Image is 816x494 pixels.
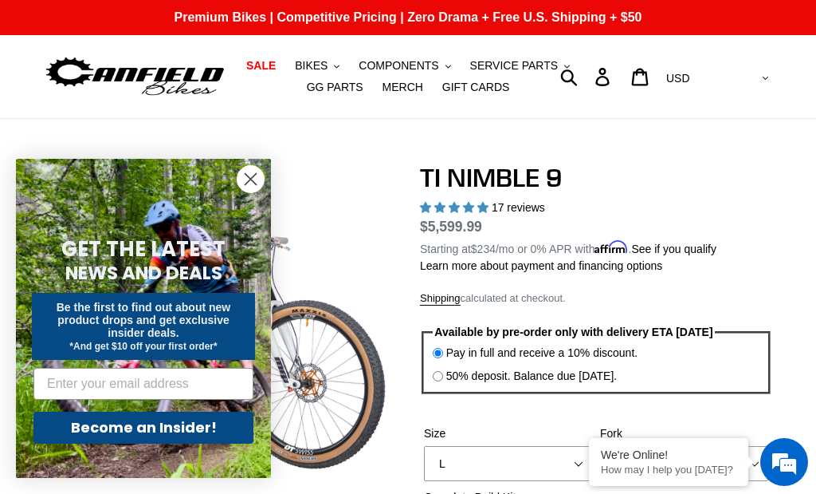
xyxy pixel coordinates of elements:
button: SERVICE PARTS [462,55,578,77]
span: Be the first to find out about new product drops and get exclusive insider deals. [57,301,231,339]
input: Enter your email address [33,368,253,400]
span: SERVICE PARTS [470,59,558,73]
span: NEWS AND DEALS [65,260,222,286]
button: Close dialog [237,165,265,193]
button: COMPONENTS [351,55,458,77]
span: 4.88 stars [420,201,492,214]
p: How may I help you today? [601,464,736,476]
span: GG PARTS [307,81,363,94]
label: Size [424,425,592,442]
button: Become an Insider! [33,412,253,444]
span: COMPONENTS [359,59,438,73]
h1: TI NIMBLE 9 [420,163,772,193]
span: 17 reviews [492,201,545,214]
label: 50% deposit. Balance due [DATE]. [446,368,618,385]
div: calculated at checkout. [420,290,772,306]
a: Shipping [420,292,461,306]
span: GIFT CARDS [442,81,510,94]
span: GET THE LATEST [61,235,226,263]
span: BIKES [295,59,328,73]
img: Canfield Bikes [44,53,226,99]
button: BIKES [287,55,347,77]
a: GG PARTS [299,77,371,98]
a: MERCH [375,77,431,98]
a: SALE [238,55,284,77]
legend: Available by pre-order only with delivery ETA [DATE] [433,324,716,341]
a: Learn more about payment and financing options [420,259,662,272]
a: See if you qualify - Learn more about Affirm Financing (opens in modal) [631,243,716,255]
div: We're Online! [601,449,736,461]
span: $234 [471,243,496,255]
p: Starting at /mo or 0% APR with . [420,237,716,258]
span: *And get $10 off your first order* [69,341,217,352]
span: SALE [246,59,276,73]
a: GIFT CARDS [434,77,518,98]
span: $5,599.99 [420,219,482,235]
span: MERCH [382,81,423,94]
label: Pay in full and receive a 10% discount. [446,345,637,362]
label: Fork [600,425,768,442]
span: Affirm [594,240,628,254]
